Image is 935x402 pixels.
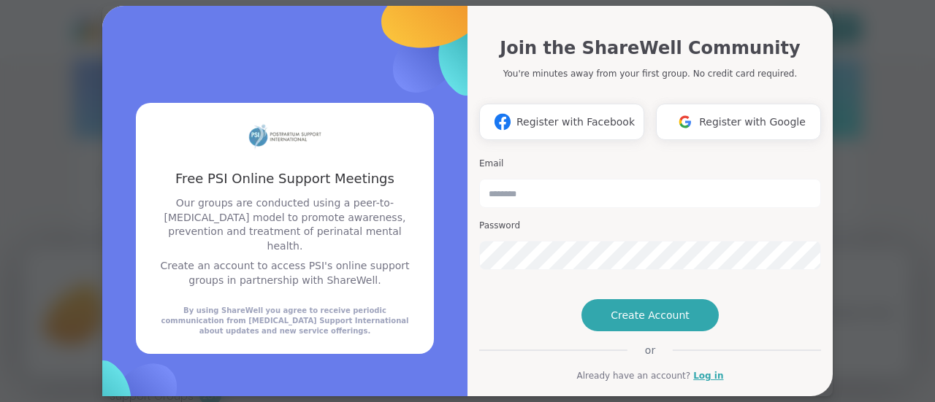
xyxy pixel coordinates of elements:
[479,220,821,232] h3: Password
[699,115,806,130] span: Register with Google
[627,343,673,357] span: or
[656,104,821,140] button: Register with Google
[153,259,416,287] p: Create an account to access PSI's online support groups in partnership with ShareWell.
[500,35,800,61] h1: Join the ShareWell Community
[479,104,644,140] button: Register with Facebook
[489,108,516,135] img: ShareWell Logomark
[479,158,821,170] h3: Email
[611,308,690,322] span: Create Account
[248,120,321,152] img: partner logo
[581,299,719,331] button: Create Account
[153,196,416,253] p: Our groups are conducted using a peer-to-[MEDICAL_DATA] model to promote awareness, prevention an...
[153,306,416,336] div: By using ShareWell you agree to receive periodic communication from [MEDICAL_DATA] Support Intern...
[671,108,699,135] img: ShareWell Logomark
[503,67,797,80] p: You're minutes away from your first group. No credit card required.
[153,169,416,188] h3: Free PSI Online Support Meetings
[516,115,635,130] span: Register with Facebook
[693,369,723,382] a: Log in
[576,369,690,382] span: Already have an account?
